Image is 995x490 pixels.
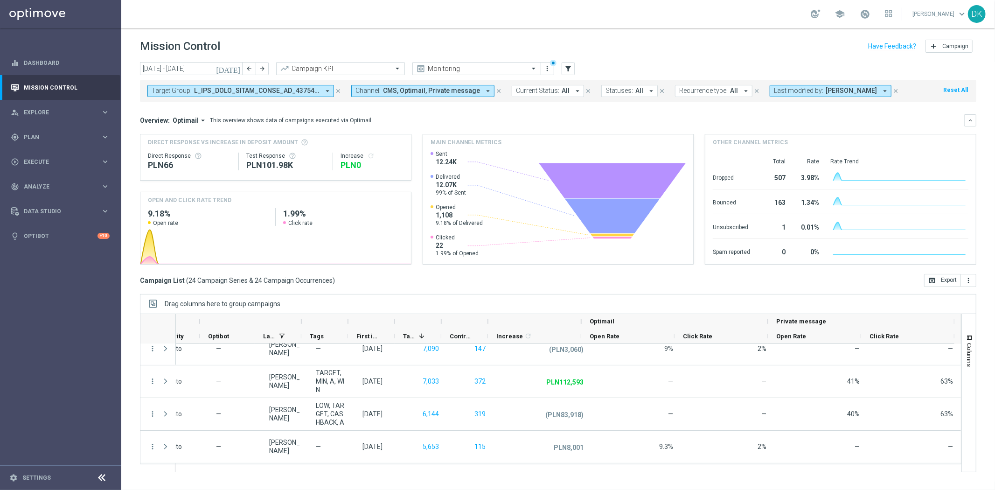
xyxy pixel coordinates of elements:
[170,116,210,125] button: Optimail arrow_drop_down
[10,84,110,91] button: Mission Control
[140,116,170,125] h3: Overview:
[664,345,673,352] span: Open Rate = Opened / Delivered
[761,410,766,418] span: Click Rate = Clicked / Opened
[473,376,487,387] button: 372
[436,241,479,250] span: 22
[924,274,961,287] button: open_in_browser Export
[101,133,110,141] i: keyboard_arrow_right
[10,183,110,190] div: track_changes Analyze keyboard_arrow_right
[11,50,110,75] div: Dashboard
[194,87,320,95] span: L_IPS_DOLO_SITAM_CONSE_AD_437542_EL, S_DOE_TEMP_INCIDIDU_UTLAB_ETDOLO_MAGNAALIQU_186998, E_ADM_VE...
[892,88,899,94] i: close
[101,182,110,191] i: keyboard_arrow_right
[473,441,487,453] button: 115
[543,63,552,74] button: more_vert
[855,345,860,352] span: Open Rate = Opened / Delivered
[797,219,819,234] div: 0.01%
[891,86,900,96] button: close
[659,88,665,94] i: close
[208,333,229,340] span: Optibot
[148,208,268,219] h2: 9.18%
[22,475,51,481] a: Settings
[11,108,101,117] div: Explore
[562,87,570,95] span: All
[140,276,335,285] h3: Campaign List
[847,378,860,385] span: Open Rate = Opened / Delivered
[436,203,483,211] span: Opened
[11,59,19,67] i: equalizer
[422,408,440,420] button: 6,144
[713,219,750,234] div: Unsubscribed
[259,65,265,72] i: arrow_forward
[269,340,300,357] div: Dawid Kubek
[403,333,415,340] span: Targeted Customers
[770,85,891,97] button: Last modified by: [PERSON_NAME] arrow_drop_down
[562,62,575,75] button: filter_alt
[601,85,658,97] button: Statuses: All arrow_drop_down
[186,276,188,285] span: (
[924,276,976,284] multiple-options-button: Export to CSV
[776,318,826,325] span: Private message
[742,87,750,95] i: arrow_drop_down
[148,442,157,451] button: more_vert
[679,87,728,95] span: Recurrence type:
[668,378,673,385] span: Open Rate = Opened / Delivered
[494,86,503,96] button: close
[216,410,221,418] span: —
[11,224,110,248] div: Optibot
[280,64,289,73] i: trending_up
[753,88,760,94] i: close
[516,87,559,95] span: Current Status:
[335,88,341,94] i: close
[140,40,220,53] h1: Mission Control
[545,411,584,419] p: (PLN83,918)
[761,169,786,184] div: 507
[797,244,819,259] div: 0%
[683,333,712,340] span: Click Rate
[10,109,110,116] div: person_search Explore keyboard_arrow_right
[523,331,532,341] span: Calculate column
[549,345,584,354] p: (PLN3,060)
[826,87,877,95] span: [PERSON_NAME]
[11,75,110,100] div: Mission Control
[925,40,973,53] button: add Campaign
[11,158,101,166] div: Execute
[148,138,298,147] span: Direct Response VS Increase In Deposit Amount
[940,410,953,418] span: Click Rate = Clicked / Opened
[436,250,479,257] span: 1.99% of Opened
[11,182,101,191] div: Analyze
[24,134,101,140] span: Plan
[24,209,101,214] span: Data Studio
[11,182,19,191] i: track_changes
[153,219,178,227] span: Open rate
[362,410,383,418] div: 06 Aug 2025, Wednesday
[422,441,440,453] button: 5,653
[635,87,643,95] span: All
[752,86,761,96] button: close
[333,276,335,285] span: )
[316,442,321,451] span: —
[148,344,157,353] button: more_vert
[11,108,19,117] i: person_search
[310,333,324,340] span: Tags
[761,244,786,259] div: 0
[356,333,379,340] span: First in Range
[605,87,633,95] span: Statuses:
[24,224,97,248] a: Optibot
[210,116,371,125] div: This overview shows data of campaigns executed via Optimail
[10,208,110,215] button: Data Studio keyboard_arrow_right
[246,65,252,72] i: arrow_back
[24,110,101,115] span: Explore
[188,276,333,285] span: 24 Campaign Series & 24 Campaign Occurrences
[10,133,110,141] button: gps_fixed Plan keyboard_arrow_right
[968,5,986,23] div: DK
[436,181,466,189] span: 12.07K
[165,300,280,308] div: Row Groups
[148,152,231,160] div: Direct Response
[495,88,502,94] i: close
[101,207,110,216] i: keyboard_arrow_right
[11,158,19,166] i: play_circle_outline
